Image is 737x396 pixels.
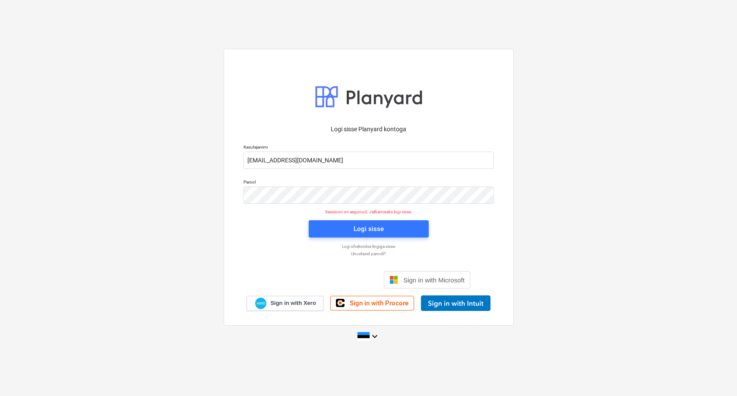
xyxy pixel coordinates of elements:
img: Microsoft logo [389,276,398,284]
a: Logi ühekordse lingiga sisse [239,244,498,249]
span: Sign in with Procore [350,299,408,307]
p: Kasutajanimi [244,144,494,152]
div: Logi sisse [354,223,384,234]
span: Sign in with Microsoft [403,276,465,284]
button: Logi sisse [309,220,429,238]
p: Logi sisse Planyard kontoga [244,125,494,134]
i: keyboard_arrow_down [370,331,380,342]
input: Kasutajanimi [244,152,494,169]
a: Unustasid parooli? [239,251,498,257]
iframe: Sisselogimine Google'i nupu abil [263,270,381,289]
img: Xero logo [255,298,266,309]
p: Sessioon on aegunud. Jätkamiseks logi sisse. [238,209,499,215]
a: Sign in with Xero [247,296,323,311]
p: Parool [244,179,494,187]
span: Sign in with Xero [270,299,316,307]
a: Sign in with Procore [330,296,414,310]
